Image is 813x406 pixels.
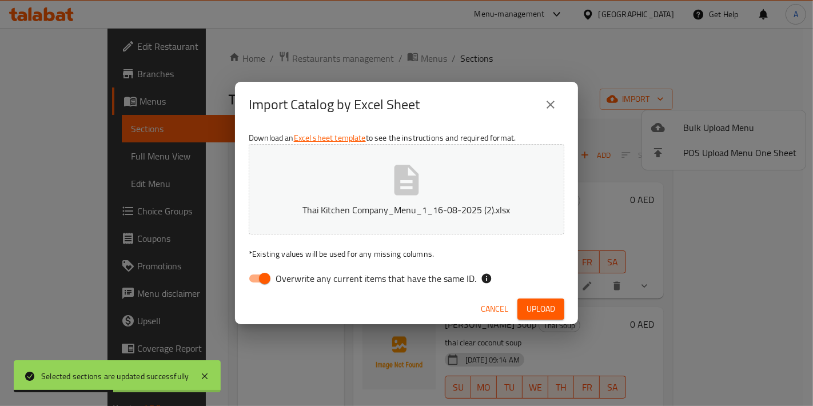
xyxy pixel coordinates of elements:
h2: Import Catalog by Excel Sheet [249,95,420,114]
p: Existing values will be used for any missing columns. [249,248,564,260]
svg: If the overwrite option isn't selected, then the items that match an existing ID will be ignored ... [481,273,492,284]
button: Cancel [476,298,513,320]
div: Download an to see the instructions and required format. [235,128,578,293]
button: Thai Kitchen Company_Menu_1_16-08-2025 (2).xlsx [249,144,564,234]
button: Upload [517,298,564,320]
a: Excel sheet template [294,130,366,145]
p: Thai Kitchen Company_Menu_1_16-08-2025 (2).xlsx [266,203,547,217]
div: Selected sections are updated successfully [41,370,189,383]
span: Overwrite any current items that have the same ID. [276,272,476,285]
span: Upload [527,302,555,316]
button: close [537,91,564,118]
span: Cancel [481,302,508,316]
